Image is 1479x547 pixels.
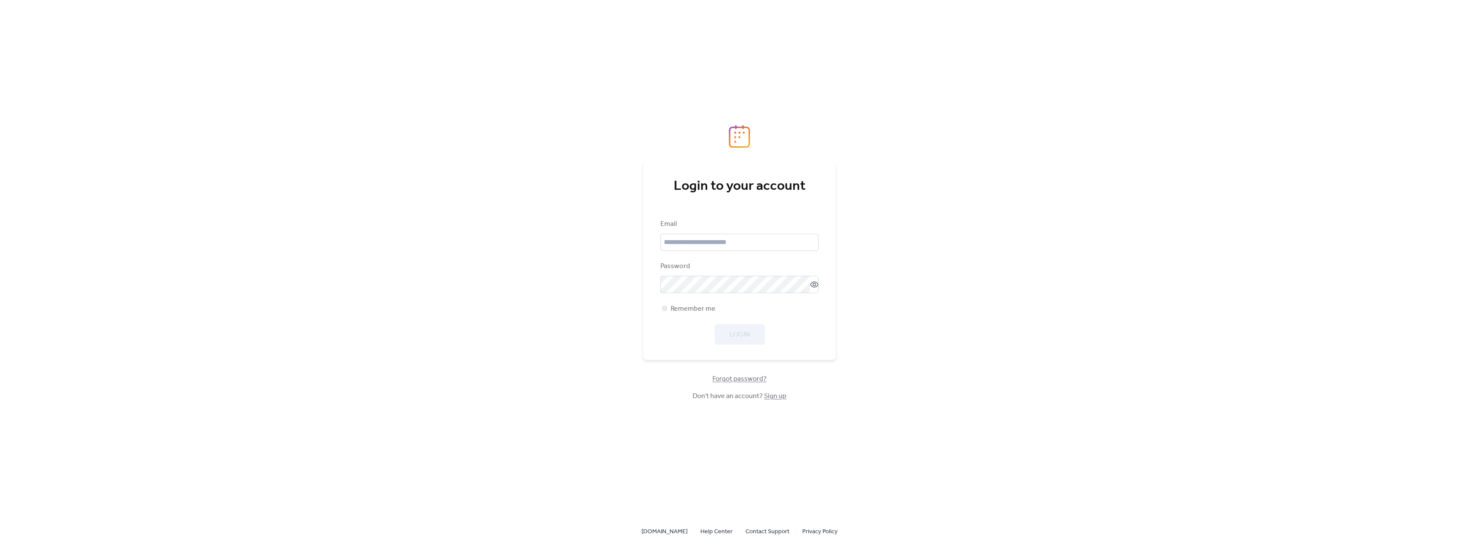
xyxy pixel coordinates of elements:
[712,377,767,381] a: Forgot password?
[671,304,715,314] span: Remember me
[764,389,786,403] a: Sign up
[802,526,838,537] a: Privacy Policy
[660,219,817,229] div: Email
[700,526,733,537] a: Help Center
[729,125,750,148] img: logo
[712,374,767,384] span: Forgot password?
[660,178,819,195] div: Login to your account
[802,527,838,537] span: Privacy Policy
[641,526,687,537] a: [DOMAIN_NAME]
[746,526,789,537] a: Contact Support
[641,527,687,537] span: [DOMAIN_NAME]
[660,261,817,272] div: Password
[693,391,786,402] span: Don't have an account?
[746,527,789,537] span: Contact Support
[700,527,733,537] span: Help Center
